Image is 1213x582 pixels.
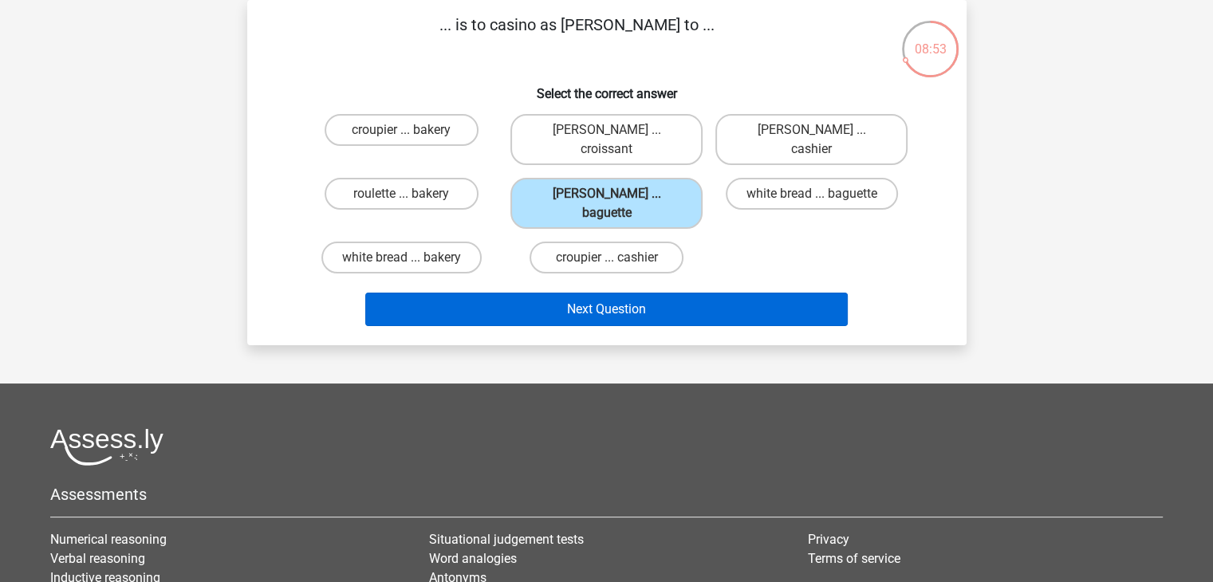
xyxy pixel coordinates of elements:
[900,19,960,59] div: 08:53
[726,178,898,210] label: white bread ... baguette
[50,551,145,566] a: Verbal reasoning
[325,114,479,146] label: croupier ... bakery
[429,532,584,547] a: Situational judgement tests
[50,485,1163,504] h5: Assessments
[510,178,703,229] label: [PERSON_NAME] ... baguette
[325,178,479,210] label: roulette ... bakery
[50,532,167,547] a: Numerical reasoning
[808,551,900,566] a: Terms of service
[808,532,849,547] a: Privacy
[50,428,163,466] img: Assessly logo
[510,114,703,165] label: [PERSON_NAME] ... croissant
[715,114,908,165] label: [PERSON_NAME] ... cashier
[365,293,848,326] button: Next Question
[273,13,881,61] p: ... is to casino as [PERSON_NAME] to ...
[429,551,517,566] a: Word analogies
[273,73,941,101] h6: Select the correct answer
[321,242,482,273] label: white bread ... bakery
[530,242,683,273] label: croupier ... cashier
